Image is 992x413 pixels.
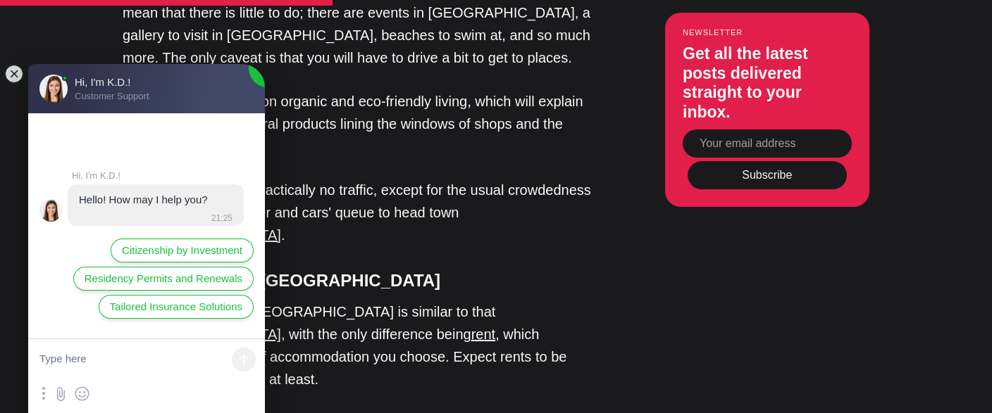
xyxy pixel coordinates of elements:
span: Tailored Insurance Solutions [110,299,242,314]
h3: Get all the latest posts delivered straight to your inbox. [683,44,852,122]
jdiv: Hello! How may I help you? [79,193,208,205]
span: Residency Permits and Renewals [85,271,242,286]
jdiv: 21:25 [207,213,232,223]
jdiv: Hi, I'm K.D.! [72,170,244,181]
span: Citizenship by Investment [122,243,242,258]
p: There is an emphasis on organic and eco-friendly living, which will explain the abundance of natu... [123,90,595,158]
small: Newsletter [683,28,852,37]
jdiv: 03.09.25 21:25:10 [68,184,244,226]
a: rent [471,326,495,342]
h4: Cost of Living in [GEOGRAPHIC_DATA] [123,267,595,293]
button: Subscribe [688,160,847,189]
p: The cost of living in [GEOGRAPHIC_DATA] is similar to that of , with the only difference being , ... [123,300,595,390]
jdiv: Hi, I'm K.D.! [39,199,62,222]
p: You can say there is practically no traffic, except for the usual crowdedness at the height of su... [123,179,595,246]
input: Your email address [683,129,852,158]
